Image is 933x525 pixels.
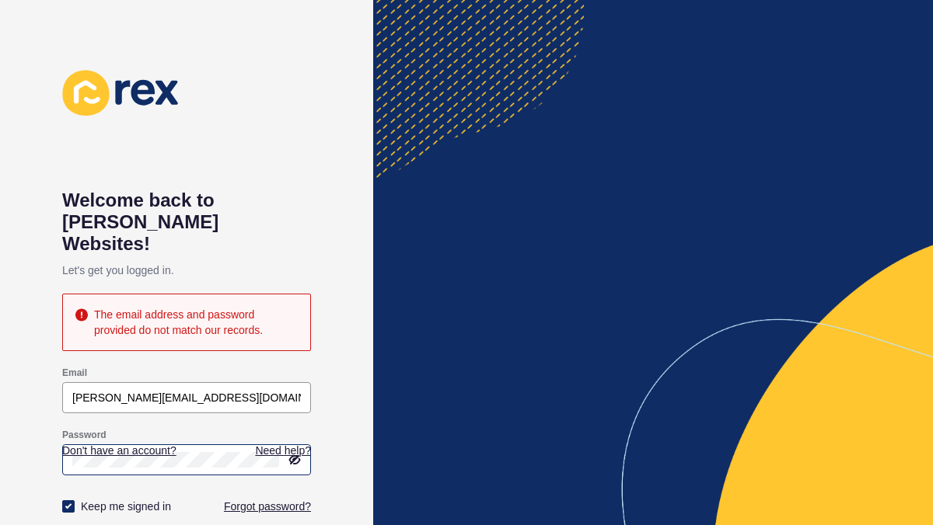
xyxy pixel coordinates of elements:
[62,429,107,441] label: Password
[62,367,87,379] label: Email
[72,390,301,405] input: e.g. name@company.com
[62,255,311,286] p: Let's get you logged in.
[94,307,298,338] div: The email address and password provided do not match our records.
[62,443,176,458] a: Don't have an account?
[62,189,311,255] h1: Welcome back to [PERSON_NAME] Websites!
[81,499,171,514] label: Keep me signed in
[255,443,311,458] a: Need help?
[224,499,311,514] a: Forgot password?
